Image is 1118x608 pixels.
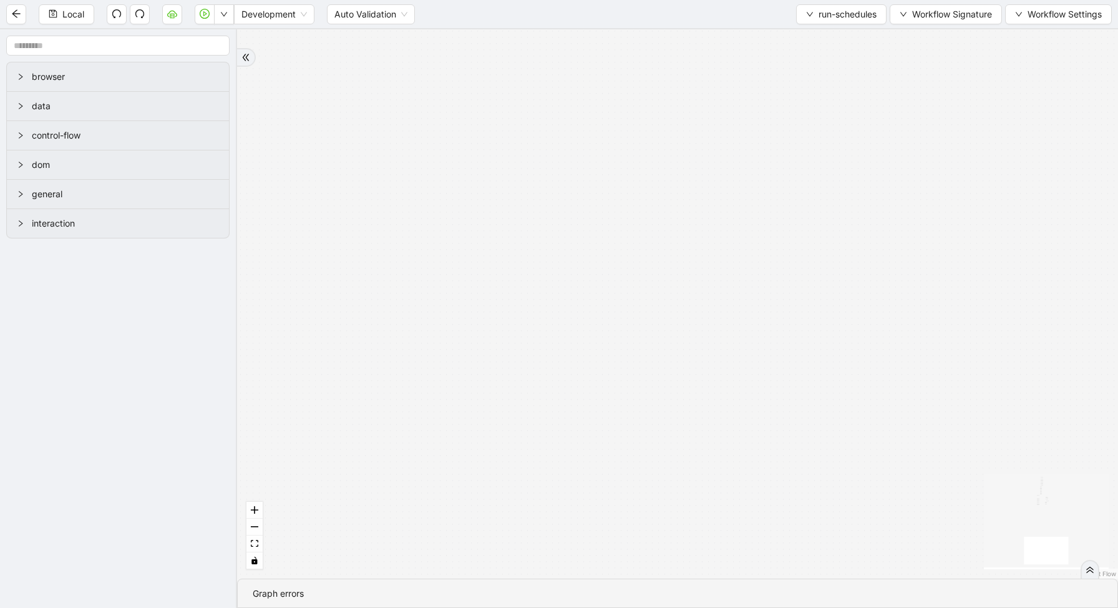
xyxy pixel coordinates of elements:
span: run-schedules [819,7,877,21]
span: undo [112,9,122,19]
div: general [7,180,229,208]
button: downrun-schedules [796,4,887,24]
button: downWorkflow Settings [1005,4,1112,24]
span: double-right [1086,566,1094,574]
span: down [220,11,228,18]
span: control-flow [32,129,219,142]
button: play-circle [195,4,215,24]
button: zoom out [246,519,263,536]
button: toggle interactivity [246,552,263,569]
div: browser [7,62,229,91]
span: Development [241,5,307,24]
button: downWorkflow Signature [890,4,1002,24]
div: dom [7,150,229,179]
span: down [806,11,814,18]
button: cloud-server [162,4,182,24]
div: control-flow [7,121,229,150]
span: right [17,102,24,110]
button: undo [107,4,127,24]
button: saveLocal [39,4,94,24]
button: down [214,4,234,24]
span: dom [32,158,219,172]
span: cloud-server [167,9,177,19]
span: double-right [241,53,250,62]
span: data [32,99,219,113]
span: browser [32,70,219,84]
span: general [32,187,219,201]
button: redo [130,4,150,24]
span: Auto Validation [334,5,407,24]
span: right [17,220,24,227]
span: interaction [32,217,219,230]
span: Workflow Settings [1028,7,1102,21]
button: arrow-left [6,4,26,24]
button: fit view [246,536,263,552]
span: save [49,9,57,18]
div: Graph errors [253,587,1102,601]
button: zoom in [246,502,263,519]
span: right [17,161,24,169]
div: data [7,92,229,120]
span: Workflow Signature [912,7,992,21]
span: Local [62,7,84,21]
a: React Flow attribution [1084,570,1116,577]
span: down [900,11,907,18]
div: interaction [7,209,229,238]
span: redo [135,9,145,19]
span: play-circle [200,9,210,19]
span: arrow-left [11,9,21,19]
span: down [1015,11,1023,18]
span: right [17,190,24,198]
span: right [17,73,24,81]
span: right [17,132,24,139]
